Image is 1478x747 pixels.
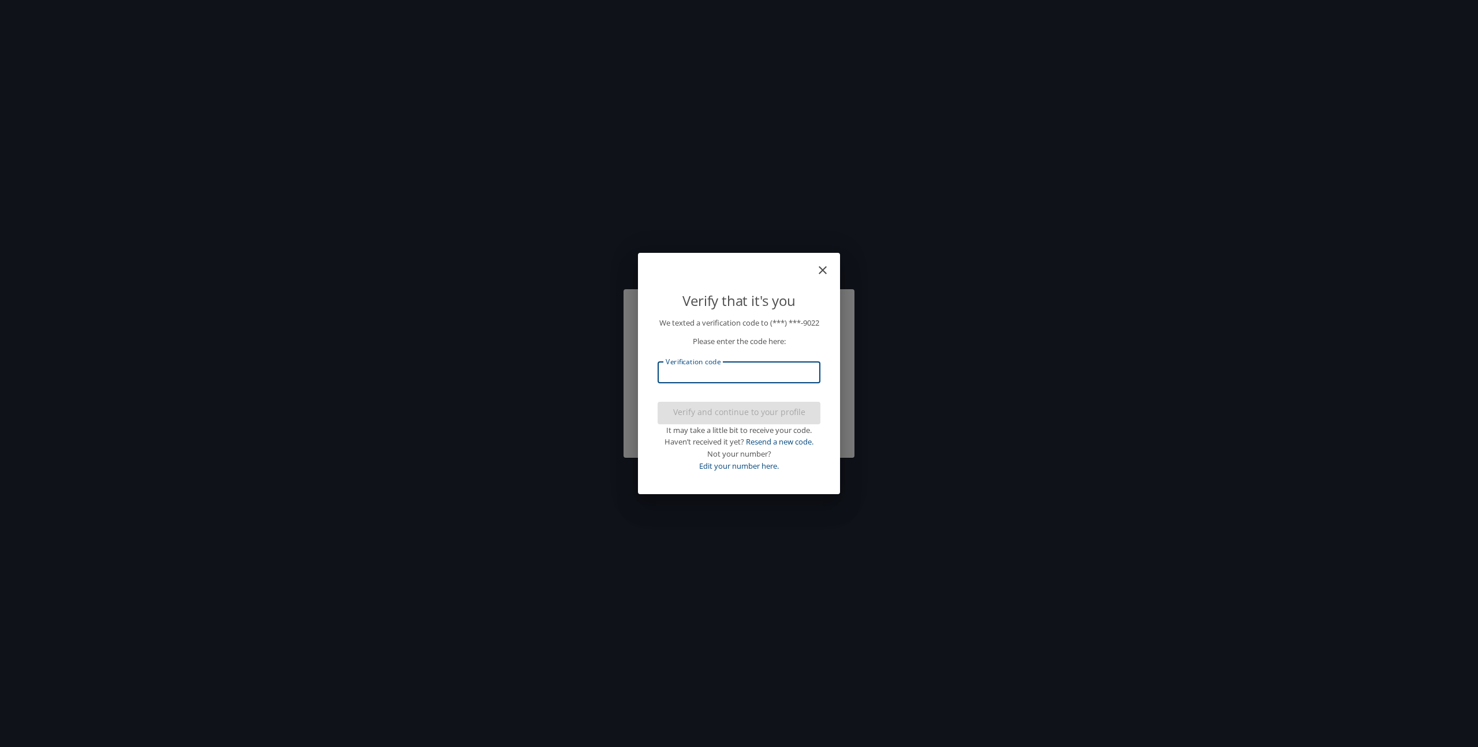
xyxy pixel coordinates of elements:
[658,424,820,436] div: It may take a little bit to receive your code.
[658,448,820,460] div: Not your number?
[658,335,820,348] p: Please enter the code here:
[822,257,835,271] button: close
[658,317,820,329] p: We texted a verification code to (***) ***- 9022
[746,436,813,447] a: Resend a new code.
[658,436,820,448] div: Haven’t received it yet?
[699,461,779,471] a: Edit your number here.
[658,290,820,312] p: Verify that it's you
